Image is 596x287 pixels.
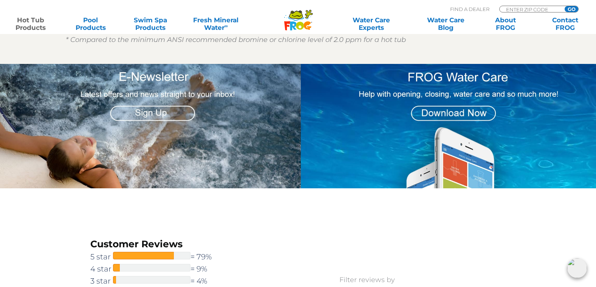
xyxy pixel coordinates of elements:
a: Fresh MineralWater∞ [187,16,245,31]
span: 4 star [90,263,113,275]
a: Water CareBlog [423,16,469,31]
a: Water CareExperts [334,16,409,31]
a: Hot TubProducts [8,16,54,31]
a: Swim SpaProducts [127,16,173,31]
input: Zip Code Form [505,6,556,12]
a: PoolProducts [67,16,114,31]
em: * Compared to the minimum ANSI recommended bromine or chlorine level of 2.0 ppm for a hot tub [66,36,406,44]
span: 5 star [90,251,113,263]
a: AboutFROG [482,16,529,31]
a: 3 star= 4% [90,275,229,287]
span: 3 star [90,275,113,287]
sup: ∞ [224,23,228,29]
h3: Customer Reviews [90,237,229,251]
p: Filter reviews by [229,275,506,285]
input: GO [565,6,578,12]
a: ContactFROG [542,16,588,31]
p: Find A Dealer [450,6,489,12]
a: 5 star= 79% [90,251,229,263]
img: openIcon [567,258,587,278]
a: 4 star= 9% [90,263,229,275]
